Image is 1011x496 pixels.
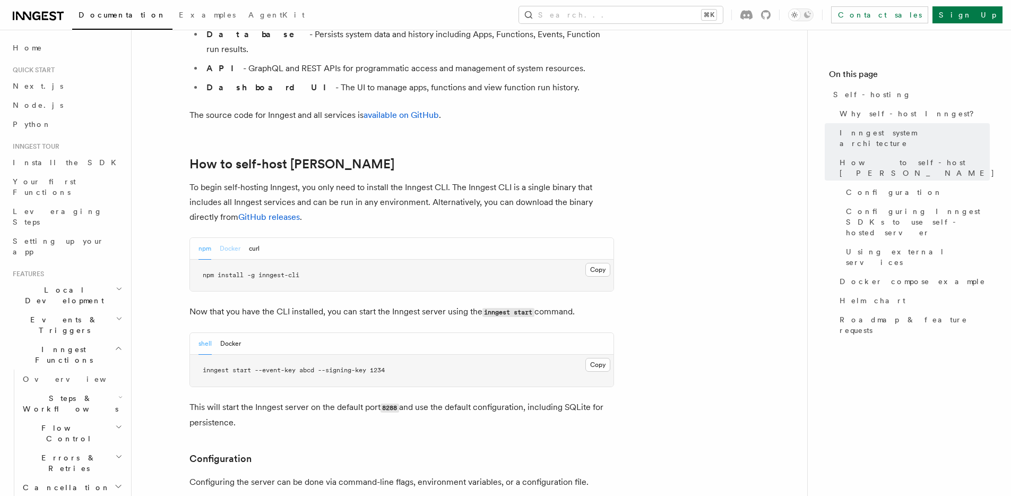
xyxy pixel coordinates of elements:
[585,263,610,277] button: Copy
[19,393,118,414] span: Steps & Workflows
[13,158,123,167] span: Install the SDK
[198,333,212,355] button: shell
[19,448,125,478] button: Errors & Retries
[840,127,990,149] span: Inngest system architecture
[189,400,614,430] p: This will start the Inngest server on the default port and use the default configuration, includi...
[8,232,125,261] a: Setting up your app
[835,272,990,291] a: Docker compose example
[840,157,995,178] span: How to self-host [PERSON_NAME]
[8,285,116,306] span: Local Development
[23,375,132,383] span: Overview
[8,270,44,278] span: Features
[835,153,990,183] a: How to self-host [PERSON_NAME]
[8,38,125,57] a: Home
[835,310,990,340] a: Roadmap & feature requests
[13,237,104,256] span: Setting up your app
[13,82,63,90] span: Next.js
[846,206,990,238] span: Configuring Inngest SDKs to use self-hosted server
[8,96,125,115] a: Node.js
[198,238,211,260] button: npm
[203,27,614,57] li: - Persists system data and history including Apps, Functions, Events, Function run results.
[72,3,172,30] a: Documentation
[833,89,911,100] span: Self-hosting
[8,172,125,202] a: Your first Functions
[932,6,1003,23] a: Sign Up
[248,11,305,19] span: AgentKit
[840,314,990,336] span: Roadmap & feature requests
[203,61,614,76] li: - GraphQL and REST APIs for programmatic access and management of system resources.
[13,177,76,196] span: Your first Functions
[702,10,716,20] kbd: ⌘K
[206,82,335,92] strong: Dashboard UI
[482,308,534,317] code: inngest start
[189,108,614,123] p: The source code for Inngest and all services is .
[19,452,115,474] span: Errors & Retries
[829,68,990,85] h4: On this page
[585,358,610,372] button: Copy
[189,180,614,225] p: To begin self-hosting Inngest, you only need to install the Inngest CLI. The Inngest CLI is a sin...
[519,6,723,23] button: Search...⌘K
[835,104,990,123] a: Why self-host Inngest?
[835,123,990,153] a: Inngest system architecture
[172,3,242,29] a: Examples
[19,423,115,444] span: Flow Control
[8,66,55,74] span: Quick start
[189,157,394,172] a: How to self-host [PERSON_NAME]
[842,202,990,242] a: Configuring Inngest SDKs to use self-hosted server
[203,271,299,279] span: npm install -g inngest-cli
[242,3,311,29] a: AgentKit
[846,246,990,268] span: Using external services
[249,238,260,260] button: curl
[842,183,990,202] a: Configuration
[8,153,125,172] a: Install the SDK
[19,418,125,448] button: Flow Control
[829,85,990,104] a: Self-hosting
[788,8,814,21] button: Toggle dark mode
[13,120,51,129] span: Python
[189,475,614,490] p: Configuring the server can be done via command-line flags, environment variables, or a configurat...
[835,291,990,310] a: Helm chart
[220,333,241,355] button: Docker
[179,11,236,19] span: Examples
[840,108,981,119] span: Why self-host Inngest?
[842,242,990,272] a: Using external services
[8,202,125,232] a: Leveraging Steps
[831,6,928,23] a: Contact sales
[189,451,252,466] a: Configuration
[8,310,125,340] button: Events & Triggers
[8,344,115,365] span: Inngest Functions
[8,115,125,134] a: Python
[846,187,943,198] span: Configuration
[238,212,300,222] a: GitHub releases
[189,304,614,320] p: Now that you have the CLI installed, you can start the Inngest server using the command.
[203,366,385,374] span: inngest start --event-key abcd --signing-key 1234
[206,29,309,39] strong: Database
[8,76,125,96] a: Next.js
[13,42,42,53] span: Home
[19,370,125,389] a: Overview
[13,207,102,226] span: Leveraging Steps
[19,482,110,493] span: Cancellation
[840,295,905,306] span: Helm chart
[220,238,240,260] button: Docker
[8,314,116,336] span: Events & Triggers
[364,110,439,120] a: available on GitHub
[840,276,986,287] span: Docker compose example
[79,11,166,19] span: Documentation
[206,63,243,73] strong: API
[13,101,63,109] span: Node.js
[381,404,399,413] code: 8288
[8,340,125,370] button: Inngest Functions
[8,142,59,151] span: Inngest tour
[19,389,125,418] button: Steps & Workflows
[8,280,125,310] button: Local Development
[203,80,614,95] li: - The UI to manage apps, functions and view function run history.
